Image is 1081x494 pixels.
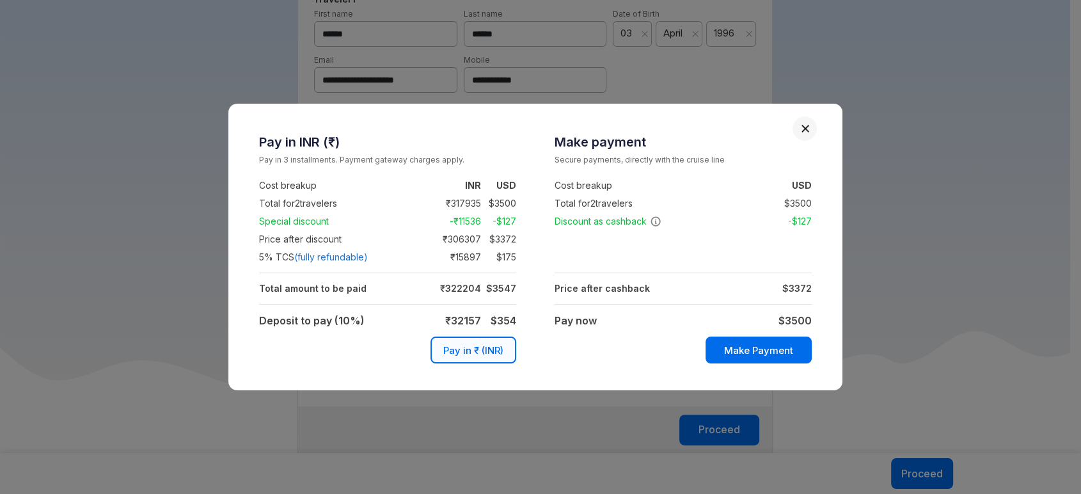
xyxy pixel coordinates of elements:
[427,250,481,265] td: ₹ 15897
[427,214,481,229] td: -₹ 11536
[259,248,427,266] td: 5 % TCS
[440,283,481,294] strong: ₹ 322204
[555,215,661,228] span: Discount as cashback
[555,134,812,150] h3: Make payment
[259,134,516,150] h3: Pay in INR (₹)
[465,180,481,191] strong: INR
[427,196,481,211] td: ₹ 317935
[777,196,812,211] td: $ 3500
[481,196,516,211] td: $ 3500
[706,337,812,363] button: Make Payment
[445,314,481,327] strong: ₹ 32157
[792,180,812,191] strong: USD
[259,212,427,230] td: Special discount
[555,195,723,212] td: Total for 2 travelers
[427,232,481,247] td: ₹ 306307
[491,314,516,327] strong: $ 354
[430,337,516,363] button: Pay in ₹ (INR)
[555,177,723,195] td: Cost breakup
[481,232,516,247] td: $ 3372
[259,283,367,294] strong: Total amount to be paid
[259,195,427,212] td: Total for 2 travelers
[259,177,427,195] td: Cost breakup
[294,251,368,264] span: (fully refundable)
[778,314,812,327] strong: $ 3500
[555,154,812,166] small: Secure payments, directly with the cruise line
[259,230,427,248] td: Price after discount
[782,283,812,294] strong: $ 3372
[555,314,597,327] strong: Pay now
[801,124,810,133] button: Close
[486,283,516,294] strong: $ 3547
[481,250,516,265] td: $ 175
[259,154,516,166] small: Pay in 3 installments. Payment gateway charges apply.
[259,314,365,327] strong: Deposit to pay (10%)
[481,214,516,229] td: -$ 127
[496,180,516,191] strong: USD
[777,214,812,229] td: -$ 127
[555,283,650,294] strong: Price after cashback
